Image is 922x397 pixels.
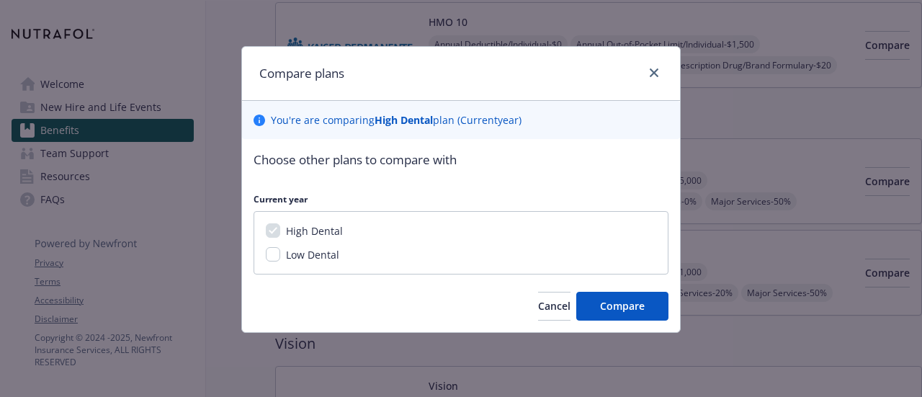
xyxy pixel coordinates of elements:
[645,64,663,81] a: close
[375,113,433,127] b: High Dental
[271,112,522,128] p: You ' re are comparing plan ( Current year)
[259,64,344,83] h1: Compare plans
[254,193,668,205] p: Current year
[538,299,570,313] span: Cancel
[286,248,339,262] span: Low Dental
[254,151,668,169] p: Choose other plans to compare with
[576,292,668,321] button: Compare
[286,224,343,238] span: High Dental
[538,292,570,321] button: Cancel
[600,299,645,313] span: Compare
